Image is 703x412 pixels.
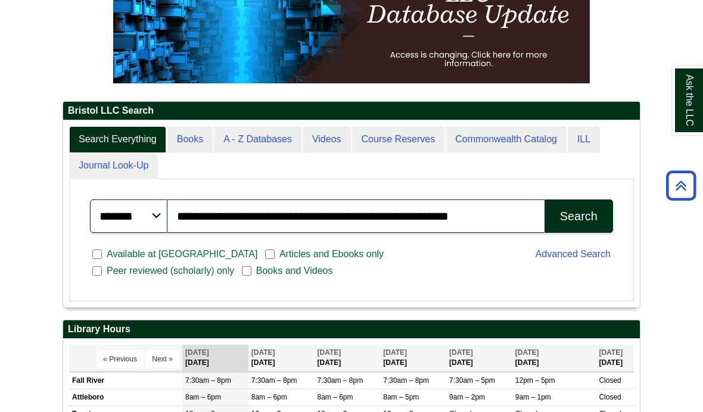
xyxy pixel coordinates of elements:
[515,393,551,401] span: 9am – 1pm
[568,126,600,153] a: ILL
[446,126,567,153] a: Commonwealth Catalog
[318,376,363,385] span: 7:30am – 8pm
[69,372,182,389] td: Fall River
[92,249,102,260] input: Available at [GEOGRAPHIC_DATA]
[185,376,231,385] span: 7:30am – 8pm
[92,266,102,276] input: Peer reviewed (scholarly) only
[512,345,596,372] th: [DATE]
[599,393,621,401] span: Closed
[214,126,301,153] a: A - Z Databases
[63,320,640,339] h2: Library Hours
[275,247,388,261] span: Articles and Ebooks only
[185,393,221,401] span: 8am – 6pm
[315,345,381,372] th: [DATE]
[599,376,621,385] span: Closed
[63,102,640,120] h2: Bristol LLC Search
[251,348,275,357] span: [DATE]
[167,126,213,153] a: Books
[242,266,251,276] input: Books and Videos
[596,345,634,372] th: [DATE]
[145,350,179,368] button: Next »
[69,389,182,406] td: Attleboro
[383,376,429,385] span: 7:30am – 8pm
[248,345,315,372] th: [DATE]
[662,177,700,193] a: Back to Top
[318,393,353,401] span: 8am – 6pm
[446,345,512,372] th: [DATE]
[185,348,209,357] span: [DATE]
[265,249,275,260] input: Articles and Ebooks only
[380,345,446,372] th: [DATE]
[69,152,158,179] a: Journal Look-Up
[251,376,297,385] span: 7:30am – 8pm
[449,348,473,357] span: [DATE]
[102,264,239,278] span: Peer reviewed (scholarly) only
[102,247,262,261] span: Available at [GEOGRAPHIC_DATA]
[318,348,341,357] span: [DATE]
[449,393,485,401] span: 9am – 2pm
[251,393,287,401] span: 8am – 6pm
[182,345,248,372] th: [DATE]
[449,376,495,385] span: 7:30am – 5pm
[352,126,445,153] a: Course Reserves
[303,126,351,153] a: Videos
[69,126,166,153] a: Search Everything
[515,376,555,385] span: 12pm – 5pm
[536,249,611,259] a: Advanced Search
[383,393,419,401] span: 8am – 5pm
[560,210,598,223] div: Search
[383,348,407,357] span: [DATE]
[599,348,623,357] span: [DATE]
[251,264,338,278] span: Books and Videos
[515,348,539,357] span: [DATE]
[97,350,144,368] button: « Previous
[545,199,613,233] button: Search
